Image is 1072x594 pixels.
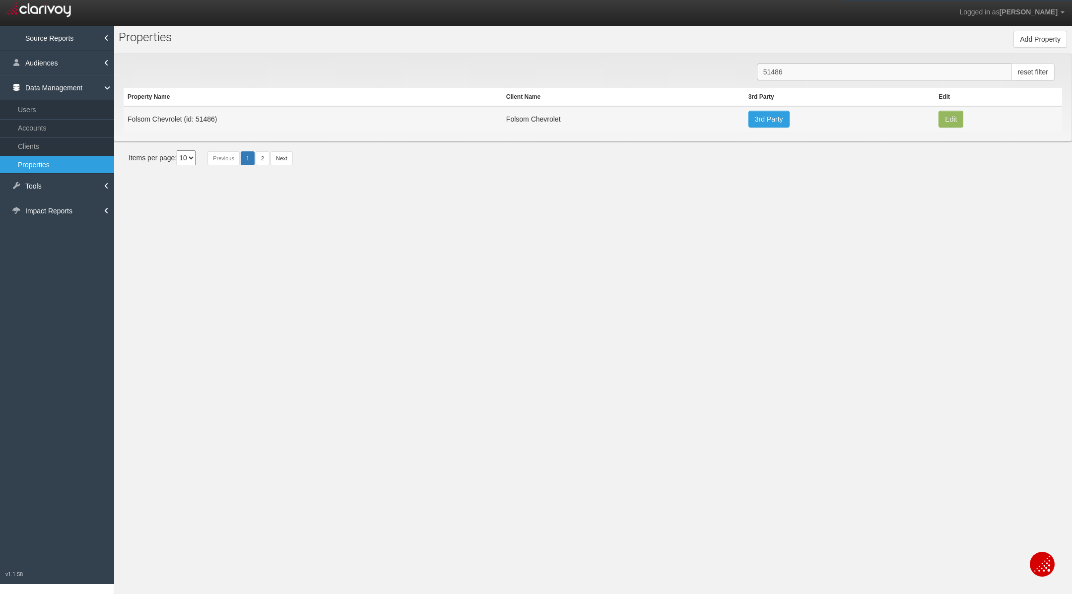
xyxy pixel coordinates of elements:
[935,88,1062,106] th: Edit
[1013,31,1067,48] button: Add Property
[938,111,963,128] button: Edit
[207,151,240,165] a: Previous
[502,88,744,106] th: Client Name
[757,64,1012,80] input: Search Properties
[1011,64,1055,80] button: reset filter
[124,88,502,106] th: Property Name
[952,0,1072,24] a: Logged in as[PERSON_NAME]
[241,151,255,165] a: 1
[959,8,999,16] span: Logged in as
[1000,8,1058,16] span: [PERSON_NAME]
[124,106,502,132] td: Folsom Chevrolet (id: 51486)
[256,151,269,165] a: 2
[502,106,744,132] td: Folsom Chevrolet
[129,150,196,165] div: Items per page:
[119,31,403,44] h1: Pr perties
[744,88,935,106] th: 3rd Party
[748,111,790,128] a: 3rd Party
[270,151,293,165] a: Next
[130,30,136,44] span: o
